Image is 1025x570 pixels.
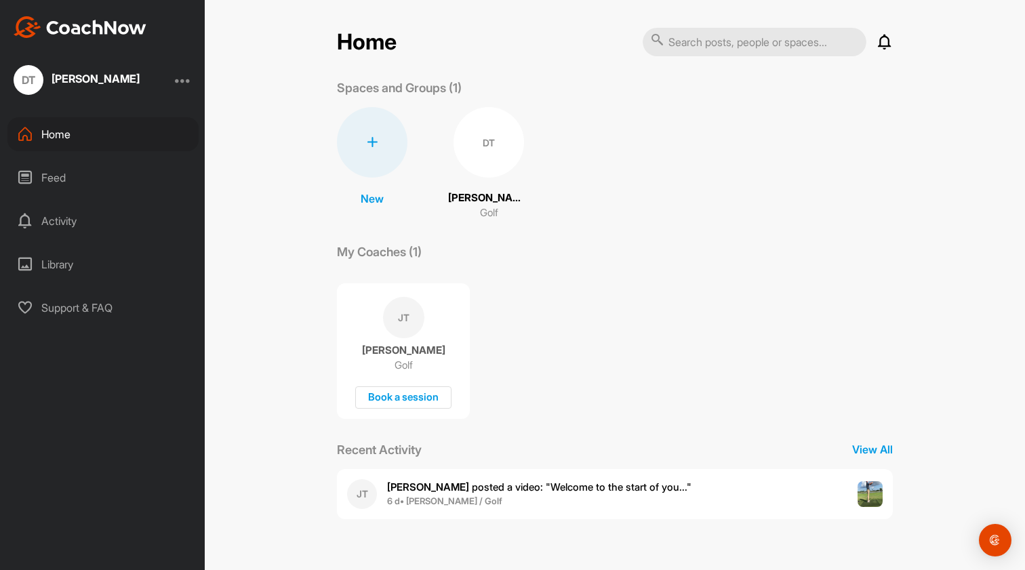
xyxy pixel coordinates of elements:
div: Book a session [355,386,451,409]
input: Search posts, people or spaces... [643,28,866,56]
p: View All [852,441,893,457]
div: JT [383,297,424,338]
div: Support & FAQ [7,291,199,325]
p: [PERSON_NAME] [362,344,445,357]
p: Golf [480,205,498,221]
span: posted a video : " Welcome to the start of you... " [387,481,691,493]
div: DT [454,107,524,178]
a: DT[PERSON_NAME]Golf [448,107,529,221]
div: JT [347,479,377,509]
div: Activity [7,204,199,238]
img: post image [858,481,883,507]
b: [PERSON_NAME] [387,481,469,493]
h2: Home [337,29,397,56]
p: My Coaches (1) [337,243,422,261]
img: CoachNow [14,16,146,38]
div: Home [7,117,199,151]
p: Golf [395,359,413,372]
div: Feed [7,161,199,195]
div: DT [14,65,43,95]
div: Library [7,247,199,281]
b: 6 d • [PERSON_NAME] / Golf [387,495,502,506]
p: Spaces and Groups (1) [337,79,462,97]
p: [PERSON_NAME] [448,190,529,206]
p: New [361,190,384,207]
div: Open Intercom Messenger [979,524,1011,556]
p: Recent Activity [337,441,422,459]
div: [PERSON_NAME] [52,73,140,84]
